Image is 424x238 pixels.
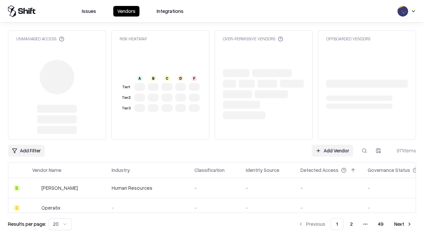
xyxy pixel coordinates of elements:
[32,205,39,211] img: Operatix
[120,36,147,42] div: Risk Heatmap
[16,36,64,42] div: Unmanaged Access
[32,167,61,174] div: Vendor Name
[326,36,370,42] div: Offboarded Vendors
[121,105,132,111] div: Tier 3
[151,76,156,81] div: B
[41,204,60,211] div: Operatix
[112,184,184,191] div: Human Resources
[41,184,78,191] div: [PERSON_NAME]
[390,218,416,230] button: Next
[345,218,358,230] button: 2
[331,218,344,230] button: 1
[164,76,170,81] div: C
[223,36,283,42] div: Over-Permissive Vendors
[178,76,183,81] div: D
[312,145,353,157] a: Add Vendor
[8,220,46,227] p: Results per page:
[246,204,290,211] div: -
[8,145,45,157] button: Add Filter
[191,76,197,81] div: F
[78,6,100,17] button: Issues
[246,184,290,191] div: -
[368,167,410,174] div: Governance Status
[14,205,20,211] div: C
[300,184,357,191] div: -
[294,218,416,230] nav: pagination
[246,167,279,174] div: Identity Source
[300,204,357,211] div: -
[112,204,184,211] div: -
[32,185,39,191] img: Deel
[153,6,187,17] button: Integrations
[121,84,132,90] div: Tier 1
[194,204,235,211] div: -
[137,76,142,81] div: A
[14,185,20,191] div: B
[194,184,235,191] div: -
[373,218,389,230] button: 49
[194,167,225,174] div: Classification
[121,95,132,100] div: Tier 2
[390,147,416,154] div: 971 items
[300,167,339,174] div: Detected Access
[113,6,139,17] button: Vendors
[112,167,130,174] div: Industry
